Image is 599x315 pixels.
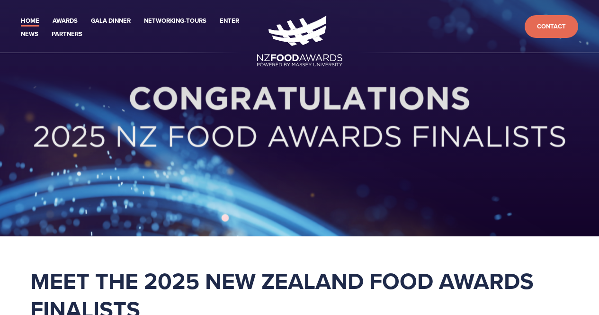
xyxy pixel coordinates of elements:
a: News [21,29,38,40]
a: Contact [525,15,578,38]
a: Enter [220,16,239,27]
a: Awards [53,16,78,27]
a: Gala Dinner [91,16,131,27]
a: Partners [52,29,82,40]
a: Home [21,16,39,27]
a: Networking-Tours [144,16,206,27]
